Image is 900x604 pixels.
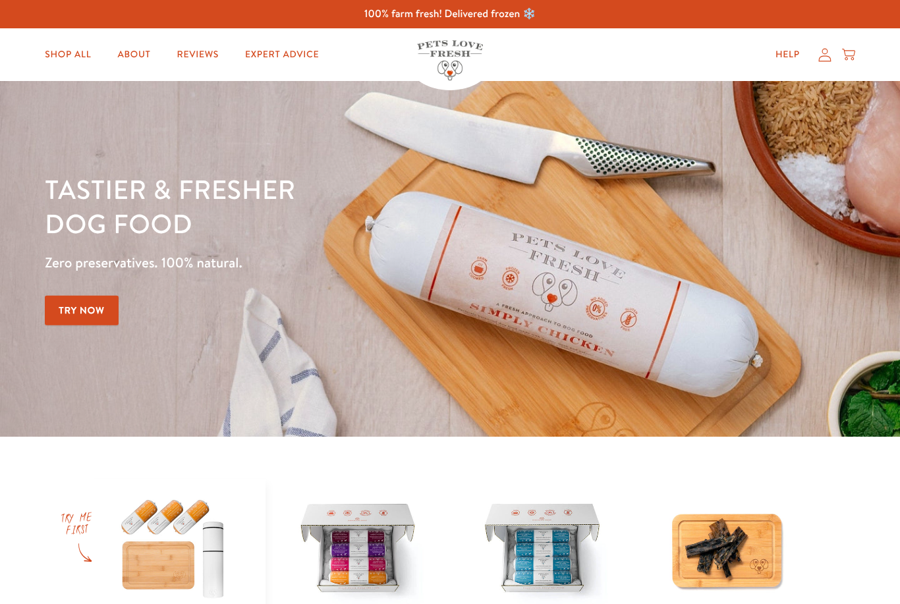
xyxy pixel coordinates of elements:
[45,296,119,325] a: Try Now
[45,251,585,275] p: Zero preservatives. 100% natural.
[417,40,483,80] img: Pets Love Fresh
[167,41,229,68] a: Reviews
[34,41,101,68] a: Shop All
[107,41,161,68] a: About
[235,41,329,68] a: Expert Advice
[765,41,810,68] a: Help
[45,172,585,240] h1: Tastier & fresher dog food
